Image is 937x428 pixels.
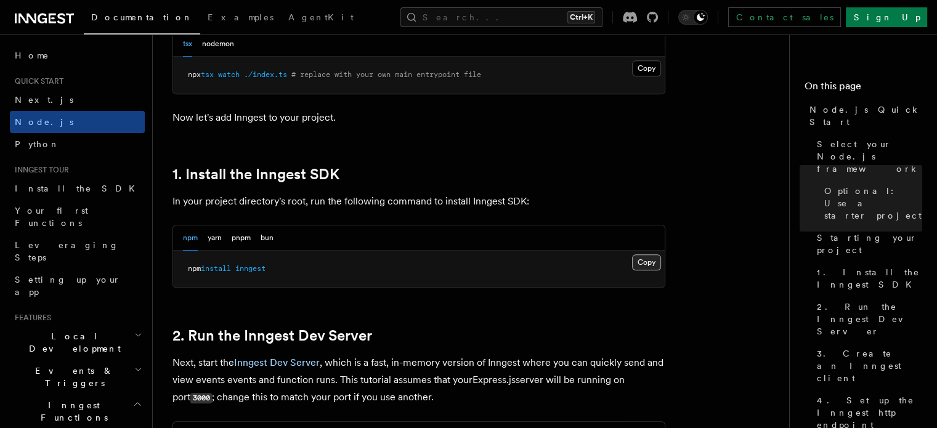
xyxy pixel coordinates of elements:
[10,200,145,234] a: Your first Functions
[10,133,145,155] a: Python
[10,177,145,200] a: Install the SDK
[208,12,274,22] span: Examples
[172,109,665,126] p: Now let's add Inngest to your project.
[812,227,922,261] a: Starting your project
[817,301,922,337] span: 2. Run the Inngest Dev Server
[84,4,200,34] a: Documentation
[172,166,339,183] a: 1. Install the Inngest SDK
[632,254,661,270] button: Copy
[678,10,708,25] button: Toggle dark mode
[188,264,201,273] span: npm
[244,70,287,79] span: ./index.ts
[10,330,134,355] span: Local Development
[234,357,320,368] a: Inngest Dev Server
[10,269,145,303] a: Setting up your app
[172,327,372,344] a: 2. Run the Inngest Dev Server
[15,139,60,149] span: Python
[10,325,145,360] button: Local Development
[15,95,73,105] span: Next.js
[172,193,665,210] p: In your project directory's root, run the following command to install Inngest SDK:
[183,31,192,57] button: tsx
[400,7,602,27] button: Search...Ctrl+K
[817,138,922,175] span: Select your Node.js framework
[15,206,88,228] span: Your first Functions
[632,60,661,76] button: Copy
[10,44,145,67] a: Home
[10,234,145,269] a: Leveraging Steps
[812,296,922,342] a: 2. Run the Inngest Dev Server
[10,360,145,394] button: Events & Triggers
[235,264,266,273] span: inngest
[805,79,922,99] h4: On this page
[10,111,145,133] a: Node.js
[817,347,922,384] span: 3. Create an Inngest client
[183,225,198,251] button: npm
[15,240,119,262] span: Leveraging Steps
[190,393,212,403] code: 3000
[805,99,922,133] a: Node.js Quick Start
[10,165,69,175] span: Inngest tour
[10,76,63,86] span: Quick start
[10,313,51,323] span: Features
[824,185,922,222] span: Optional: Use a starter project
[846,7,927,27] a: Sign Up
[232,225,251,251] button: pnpm
[200,4,281,33] a: Examples
[812,133,922,180] a: Select your Node.js framework
[809,103,922,128] span: Node.js Quick Start
[288,12,354,22] span: AgentKit
[812,342,922,389] a: 3. Create an Inngest client
[817,232,922,256] span: Starting your project
[291,70,481,79] span: # replace with your own main entrypoint file
[817,266,922,291] span: 1. Install the Inngest SDK
[812,261,922,296] a: 1. Install the Inngest SDK
[15,275,121,297] span: Setting up your app
[208,225,222,251] button: yarn
[188,70,201,79] span: npx
[218,70,240,79] span: watch
[10,399,133,424] span: Inngest Functions
[261,225,274,251] button: bun
[819,180,922,227] a: Optional: Use a starter project
[10,365,134,389] span: Events & Triggers
[201,264,231,273] span: install
[728,7,841,27] a: Contact sales
[172,354,665,406] p: Next, start the , which is a fast, in-memory version of Inngest where you can quickly send and vi...
[201,70,214,79] span: tsx
[281,4,361,33] a: AgentKit
[567,11,595,23] kbd: Ctrl+K
[15,184,142,193] span: Install the SDK
[15,49,49,62] span: Home
[15,117,73,127] span: Node.js
[91,12,193,22] span: Documentation
[10,89,145,111] a: Next.js
[202,31,234,57] button: nodemon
